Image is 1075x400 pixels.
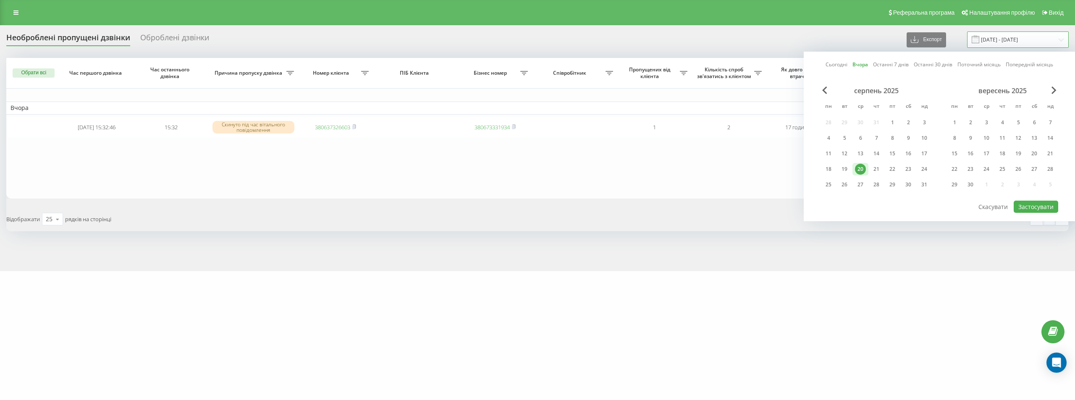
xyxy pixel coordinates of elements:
span: Час першого дзвінка [67,70,126,76]
abbr: середа [854,101,867,113]
div: 31 [919,179,930,190]
div: 8 [887,133,898,144]
div: 9 [965,133,976,144]
div: ср 17 вер 2025 р. [978,147,994,160]
div: сб 9 серп 2025 р. [900,132,916,144]
span: Час останнього дзвінка [141,66,200,79]
div: нд 7 вер 2025 р. [1042,116,1058,129]
div: 14 [871,148,882,159]
td: 17 годин тому [766,116,840,139]
div: 13 [855,148,866,159]
div: 25 [823,179,834,190]
div: 23 [965,164,976,175]
div: нд 14 вер 2025 р. [1042,132,1058,144]
div: вт 16 вер 2025 р. [962,147,978,160]
div: 11 [997,133,1008,144]
abbr: понеділок [948,101,961,113]
div: 28 [871,179,882,190]
div: вт 19 серп 2025 р. [836,163,852,175]
abbr: неділя [918,101,931,113]
div: чт 28 серп 2025 р. [868,178,884,191]
span: Номер клієнта [303,70,361,76]
div: Необроблені пропущені дзвінки [6,33,130,46]
td: 15:32 [134,116,208,139]
div: 21 [1045,148,1056,159]
abbr: вівторок [964,101,977,113]
div: 8 [949,133,960,144]
div: Скинуто під час вітального повідомлення [212,121,294,133]
div: 26 [839,179,850,190]
a: Поточний місяць [957,60,1001,68]
div: пн 1 вер 2025 р. [947,116,962,129]
div: 10 [981,133,992,144]
div: пн 8 вер 2025 р. [947,132,962,144]
abbr: понеділок [822,101,835,113]
span: рядків на сторінці [65,215,111,223]
span: Співробітник [536,70,605,76]
div: чт 25 вер 2025 р. [994,163,1010,175]
a: 380673331934 [475,123,510,131]
div: вересень 2025 [947,86,1058,95]
div: Оброблені дзвінки [140,33,209,46]
abbr: вівторок [838,101,851,113]
div: 26 [1013,164,1024,175]
div: нд 28 вер 2025 р. [1042,163,1058,175]
div: ср 27 серп 2025 р. [852,178,868,191]
div: сб 13 вер 2025 р. [1026,132,1042,144]
div: 2 [965,117,976,128]
div: пн 15 вер 2025 р. [947,147,962,160]
div: 18 [997,148,1008,159]
button: Скасувати [974,201,1012,213]
div: 20 [855,164,866,175]
a: Попередній місяць [1006,60,1053,68]
div: пт 15 серп 2025 р. [884,147,900,160]
div: 3 [981,117,992,128]
div: пт 29 серп 2025 р. [884,178,900,191]
div: пт 22 серп 2025 р. [884,163,900,175]
div: чт 11 вер 2025 р. [994,132,1010,144]
div: чт 14 серп 2025 р. [868,147,884,160]
div: чт 18 вер 2025 р. [994,147,1010,160]
span: Реферальна програма [893,9,955,16]
abbr: четвер [870,101,883,113]
div: сб 2 серп 2025 р. [900,116,916,129]
div: 4 [823,133,834,144]
div: 16 [903,148,914,159]
div: пн 25 серп 2025 р. [821,178,836,191]
div: 6 [855,133,866,144]
div: сб 23 серп 2025 р. [900,163,916,175]
span: Вихід [1049,9,1064,16]
div: 5 [1013,117,1024,128]
button: Обрати всі [13,68,55,78]
div: 22 [887,164,898,175]
td: 2 [692,116,766,139]
span: Previous Month [822,86,827,94]
div: чт 21 серп 2025 р. [868,163,884,175]
span: Відображати [6,215,40,223]
div: 4 [997,117,1008,128]
td: [DATE] 15:32:46 [60,116,134,139]
a: Останні 30 днів [914,60,952,68]
div: нд 21 вер 2025 р. [1042,147,1058,160]
div: 25 [46,215,52,223]
div: 27 [1029,164,1040,175]
div: пт 26 вер 2025 р. [1010,163,1026,175]
a: Вчора [852,60,868,68]
div: ср 13 серп 2025 р. [852,147,868,160]
div: 21 [871,164,882,175]
div: 24 [919,164,930,175]
div: 11 [823,148,834,159]
span: Кількість спроб зв'язатись з клієнтом [696,66,754,79]
div: чт 4 вер 2025 р. [994,116,1010,129]
div: вт 23 вер 2025 р. [962,163,978,175]
td: 1 [617,116,692,139]
span: Причина пропуску дзвінка [212,70,286,76]
button: Застосувати [1014,201,1058,213]
div: ср 24 вер 2025 р. [978,163,994,175]
div: 1 [949,117,960,128]
abbr: субота [902,101,915,113]
div: 19 [839,164,850,175]
div: 15 [949,148,960,159]
div: вт 26 серп 2025 р. [836,178,852,191]
div: 30 [965,179,976,190]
